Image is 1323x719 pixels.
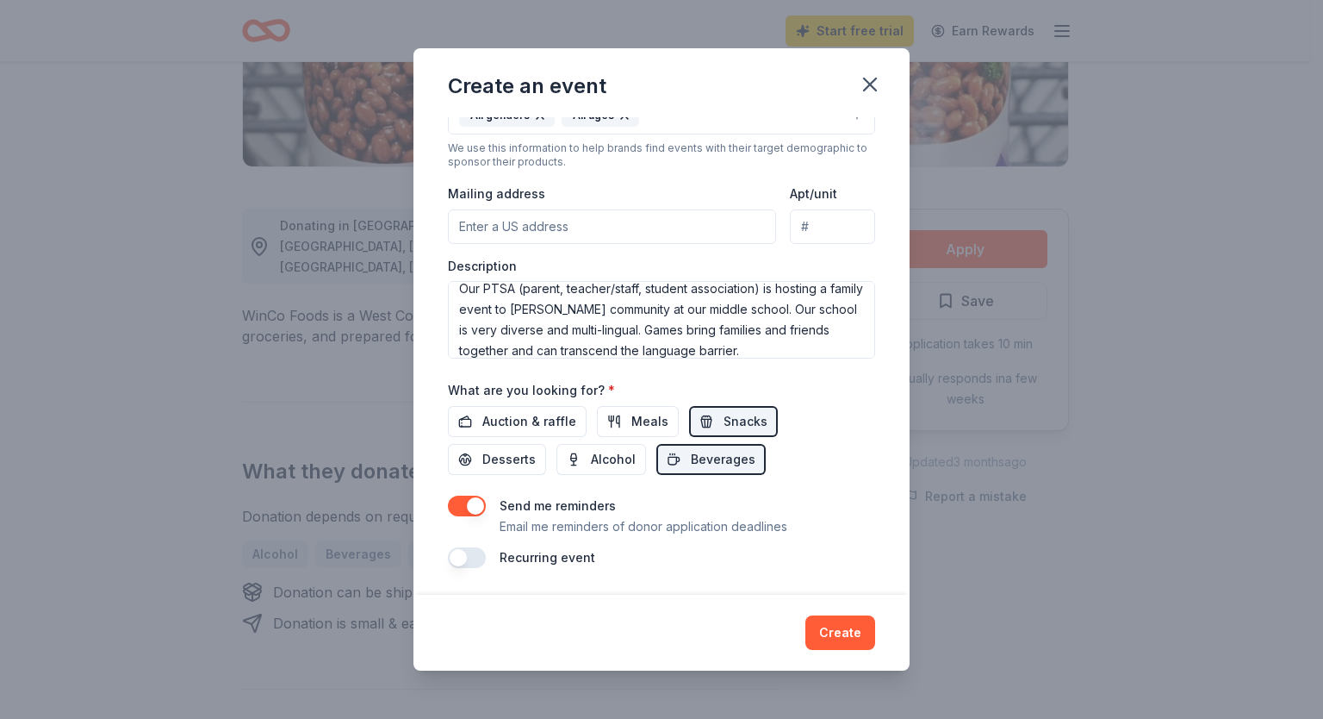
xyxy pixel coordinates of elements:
[689,406,778,437] button: Snacks
[482,449,536,470] span: Desserts
[724,411,767,432] span: Snacks
[500,498,616,513] label: Send me reminders
[448,72,606,100] div: Create an event
[790,209,875,244] input: #
[500,550,595,565] label: Recurring event
[448,406,587,437] button: Auction & raffle
[482,411,576,432] span: Auction & raffle
[591,449,636,470] span: Alcohol
[805,616,875,650] button: Create
[448,258,517,275] label: Description
[691,449,755,470] span: Beverages
[448,141,875,169] div: We use this information to help brands find events with their target demographic to sponsor their...
[500,516,787,537] p: Email me reminders of donor application deadlines
[448,281,875,359] textarea: Our PTSA (parent, teacher/staff, student association) is hosting a family event to [PERSON_NAME] ...
[448,382,615,399] label: What are you looking for?
[448,185,545,203] label: Mailing address
[448,444,546,475] button: Desserts
[556,444,646,475] button: Alcohol
[448,209,776,244] input: Enter a US address
[656,444,766,475] button: Beverages
[631,411,668,432] span: Meals
[597,406,679,437] button: Meals
[790,185,837,203] label: Apt/unit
